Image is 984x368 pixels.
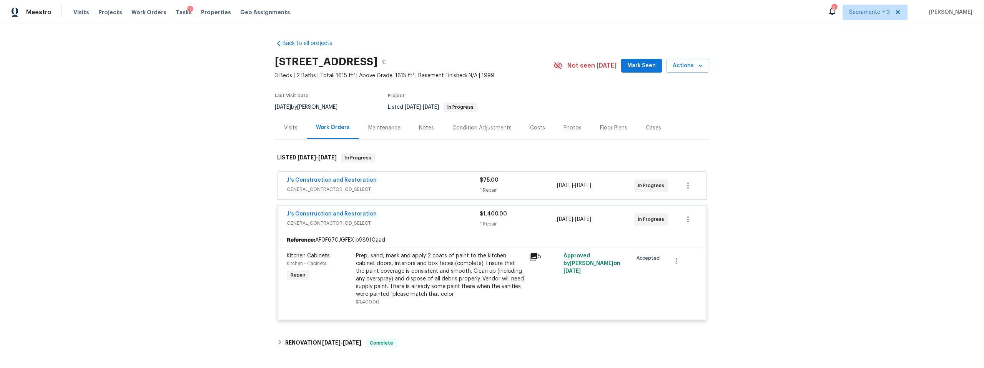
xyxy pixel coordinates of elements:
span: Approved by [PERSON_NAME] on [563,253,620,274]
div: Condition Adjustments [452,124,512,132]
span: Projects [98,8,122,16]
button: Actions [667,59,709,73]
div: Notes [419,124,434,132]
span: [DATE] [405,104,421,110]
span: Geo Assignments [240,8,290,16]
span: $1,400.00 [480,211,507,217]
span: Kitchen Cabinets [287,253,330,259]
span: - [298,155,337,160]
span: Tasks [176,10,192,15]
span: In Progress [638,215,667,223]
div: Maintenance [368,124,401,132]
span: - [405,104,439,110]
span: [DATE] [275,104,291,110]
a: J's Construction and Restoration [287,211,377,217]
span: - [557,215,591,223]
div: AF0F670JGFEX-b989f0aad [278,233,706,247]
div: 1 [187,6,193,13]
a: Back to all projects [275,40,349,47]
span: Sacramento + 3 [849,8,890,16]
span: [DATE] [343,340,361,345]
span: GENERAL_CONTRACTOR, OD_SELECT [287,186,480,193]
span: Complete [367,339,396,347]
span: Kitchen - Cabinets [287,261,326,266]
span: [DATE] [322,340,341,345]
h6: LISTED [277,153,337,162]
span: Repair [288,271,309,279]
span: [DATE] [575,183,591,188]
h6: RENOVATION [285,338,361,348]
div: Visits [284,124,298,132]
a: J's Construction and Restoration [287,177,377,183]
div: Prep, sand, mask and apply 2 coats of paint to the kitchen cabinet doors, interiors and box faces... [356,252,524,298]
span: Last Visit Date [275,93,309,98]
span: [PERSON_NAME] [926,8,972,16]
span: [DATE] [563,269,581,274]
span: [DATE] [557,183,573,188]
span: - [322,340,361,345]
span: In Progress [444,105,477,109]
span: Mark Seen [627,61,656,71]
span: [DATE] [575,217,591,222]
span: Accepted [637,254,663,262]
div: Work Orders [316,124,350,131]
button: Copy Address [377,55,391,69]
span: [DATE] [298,155,316,160]
span: [DATE] [557,217,573,222]
button: Mark Seen [621,59,662,73]
div: RENOVATION [DATE]-[DATE]Complete [275,334,709,352]
span: Not seen [DATE] [567,62,617,70]
b: Reference: [287,236,315,244]
h2: [STREET_ADDRESS] [275,58,377,66]
div: by [PERSON_NAME] [275,103,347,112]
span: Properties [201,8,231,16]
div: 2 [831,5,837,12]
div: Floor Plans [600,124,627,132]
span: GENERAL_CONTRACTOR, OD_SELECT [287,219,480,227]
span: Listed [388,104,477,110]
span: Project [388,93,405,98]
span: Work Orders [131,8,166,16]
div: Costs [530,124,545,132]
span: [DATE] [318,155,337,160]
div: 1 Repair [480,186,557,194]
div: Photos [563,124,582,132]
div: 1 Repair [480,220,557,228]
div: 5 [529,252,559,261]
span: $1,400.00 [356,300,379,304]
span: 3 Beds | 2 Baths | Total: 1615 ft² | Above Grade: 1615 ft² | Basement Finished: N/A | 1999 [275,72,553,80]
span: Visits [73,8,89,16]
div: LISTED [DATE]-[DATE]In Progress [275,146,709,170]
span: In Progress [342,154,374,162]
span: Actions [673,61,703,71]
div: Cases [646,124,661,132]
span: $75.00 [480,177,499,183]
span: [DATE] [423,104,439,110]
span: Maestro [26,8,52,16]
span: In Progress [638,182,667,189]
span: - [557,182,591,189]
